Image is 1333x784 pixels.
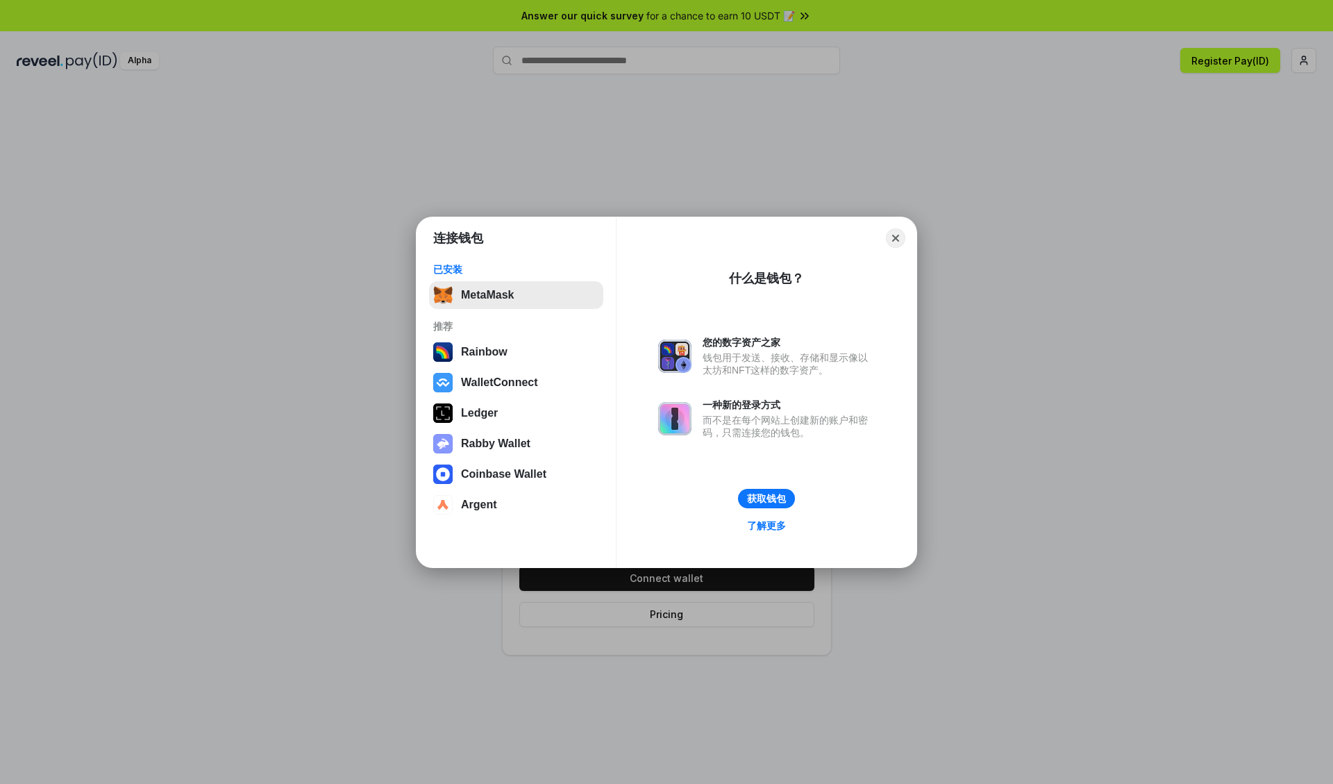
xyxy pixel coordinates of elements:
[433,434,453,453] img: svg+xml,%3Csvg%20xmlns%3D%22http%3A%2F%2Fwww.w3.org%2F2000%2Fsvg%22%20fill%3D%22none%22%20viewBox...
[433,230,483,247] h1: 连接钱包
[433,403,453,423] img: svg+xml,%3Csvg%20xmlns%3D%22http%3A%2F%2Fwww.w3.org%2F2000%2Fsvg%22%20width%3D%2228%22%20height%3...
[461,407,498,419] div: Ledger
[747,519,786,532] div: 了解更多
[747,492,786,505] div: 获取钱包
[461,437,530,450] div: Rabby Wallet
[433,495,453,515] img: svg+xml,%3Csvg%20width%3D%2228%22%20height%3D%2228%22%20viewBox%3D%220%200%2028%2028%22%20fill%3D...
[433,342,453,362] img: svg+xml,%3Csvg%20width%3D%22120%22%20height%3D%22120%22%20viewBox%3D%220%200%20120%20120%22%20fil...
[461,499,497,511] div: Argent
[433,320,599,333] div: 推荐
[739,517,794,535] a: 了解更多
[433,465,453,484] img: svg+xml,%3Csvg%20width%3D%2228%22%20height%3D%2228%22%20viewBox%3D%220%200%2028%2028%22%20fill%3D...
[729,270,804,287] div: 什么是钱包？
[433,263,599,276] div: 已安装
[658,340,691,373] img: svg+xml,%3Csvg%20xmlns%3D%22http%3A%2F%2Fwww.w3.org%2F2000%2Fsvg%22%20fill%3D%22none%22%20viewBox...
[429,491,603,519] button: Argent
[461,376,538,389] div: WalletConnect
[429,430,603,458] button: Rabby Wallet
[461,289,514,301] div: MetaMask
[658,402,691,435] img: svg+xml,%3Csvg%20xmlns%3D%22http%3A%2F%2Fwww.w3.org%2F2000%2Fsvg%22%20fill%3D%22none%22%20viewBox...
[429,338,603,366] button: Rainbow
[703,336,875,349] div: 您的数字资产之家
[738,489,795,508] button: 获取钱包
[433,285,453,305] img: svg+xml,%3Csvg%20fill%3D%22none%22%20height%3D%2233%22%20viewBox%3D%220%200%2035%2033%22%20width%...
[429,281,603,309] button: MetaMask
[703,399,875,411] div: 一种新的登录方式
[433,373,453,392] img: svg+xml,%3Csvg%20width%3D%2228%22%20height%3D%2228%22%20viewBox%3D%220%200%2028%2028%22%20fill%3D...
[461,468,546,481] div: Coinbase Wallet
[461,346,508,358] div: Rainbow
[429,369,603,397] button: WalletConnect
[429,399,603,427] button: Ledger
[703,351,875,376] div: 钱包用于发送、接收、存储和显示像以太坊和NFT这样的数字资产。
[886,228,905,248] button: Close
[429,460,603,488] button: Coinbase Wallet
[703,414,875,439] div: 而不是在每个网站上创建新的账户和密码，只需连接您的钱包。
